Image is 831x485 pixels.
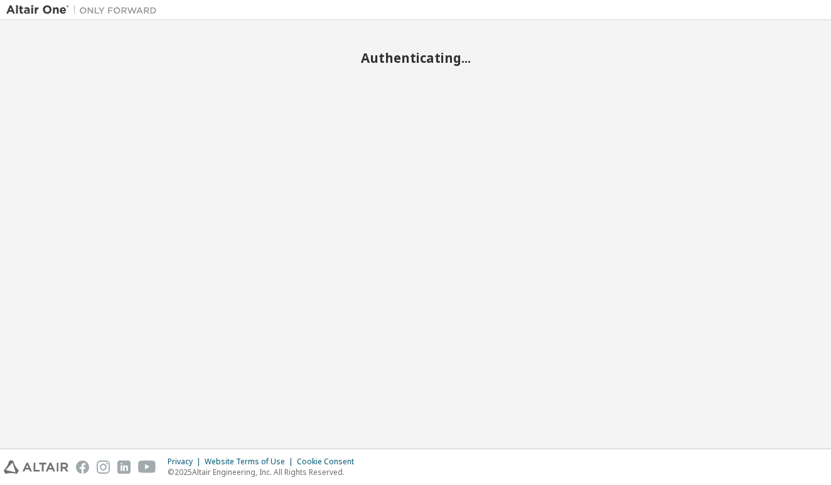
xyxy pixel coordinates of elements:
[6,4,163,16] img: Altair One
[205,457,297,467] div: Website Terms of Use
[76,460,89,474] img: facebook.svg
[138,460,156,474] img: youtube.svg
[297,457,362,467] div: Cookie Consent
[117,460,131,474] img: linkedin.svg
[168,467,362,477] p: © 2025 Altair Engineering, Inc. All Rights Reserved.
[6,50,825,66] h2: Authenticating...
[97,460,110,474] img: instagram.svg
[168,457,205,467] div: Privacy
[4,460,68,474] img: altair_logo.svg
